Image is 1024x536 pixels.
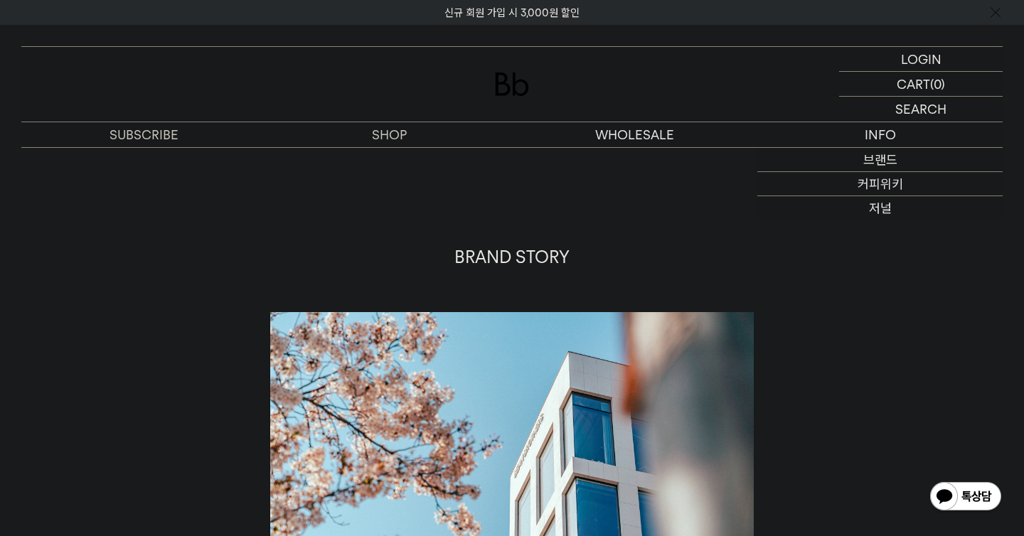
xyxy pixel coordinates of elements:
[839,47,1003,72] a: LOGIN
[895,97,946,122] p: SEARCH
[930,72,945,96] p: (0)
[270,245,754,269] p: BRAND STORY
[757,172,1003,196] a: 커피위키
[901,47,942,71] p: LOGIN
[495,73,529,96] img: 로고
[267,122,512,147] a: SHOP
[757,122,1003,147] p: INFO
[897,72,930,96] p: CART
[757,196,1003,220] a: 저널
[839,72,1003,97] a: CART (0)
[512,122,757,147] p: WHOLESALE
[21,122,267,147] a: SUBSCRIBE
[444,6,580,19] a: 신규 회원 가입 시 3,000원 할인
[757,148,1003,172] a: 브랜드
[929,481,1003,515] img: 카카오톡 채널 1:1 채팅 버튼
